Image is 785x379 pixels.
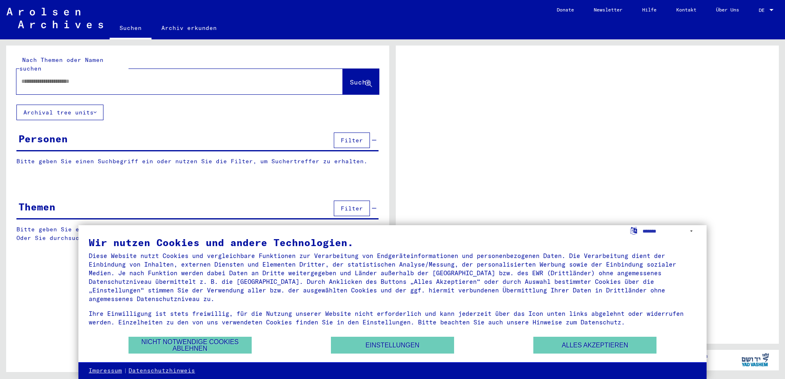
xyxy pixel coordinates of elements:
a: Datenschutzhinweis [129,367,195,375]
select: Sprache auswählen [643,225,696,237]
span: Filter [341,205,363,212]
label: Sprache auswählen [629,226,638,234]
button: Filter [334,132,370,148]
a: Archiv erkunden [151,18,227,38]
button: Suche [343,69,379,94]
div: Personen [18,131,68,146]
mat-label: Nach Themen oder Namen suchen [19,56,103,72]
button: Alles akzeptieren [533,337,656,354]
p: Bitte geben Sie einen Suchbegriff ein oder nutzen Sie die Filter, um Suchertreffer zu erhalten. [16,157,379,166]
div: Diese Website nutzt Cookies und vergleichbare Funktionen zur Verarbeitung von Endgeräteinformatio... [89,251,696,303]
button: Filter [334,201,370,216]
div: Themen [18,199,55,214]
p: Bitte geben Sie einen Suchbegriff ein oder nutzen Sie die Filter, um Suchertreffer zu erhalten. O... [16,225,379,242]
img: yv_logo.png [740,349,771,370]
button: Archival tree units [16,105,103,120]
div: Wir nutzen Cookies und andere Technologien. [89,237,696,247]
span: DE [759,7,768,13]
span: Suche [350,78,370,86]
div: Ihre Einwilligung ist stets freiwillig, für die Nutzung unserer Website nicht erforderlich und ka... [89,309,696,326]
a: Impressum [89,367,122,375]
button: Nicht notwendige Cookies ablehnen [129,337,252,354]
img: Arolsen_neg.svg [7,8,103,28]
a: Suchen [110,18,151,39]
button: Einstellungen [331,337,454,354]
span: Filter [341,137,363,144]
